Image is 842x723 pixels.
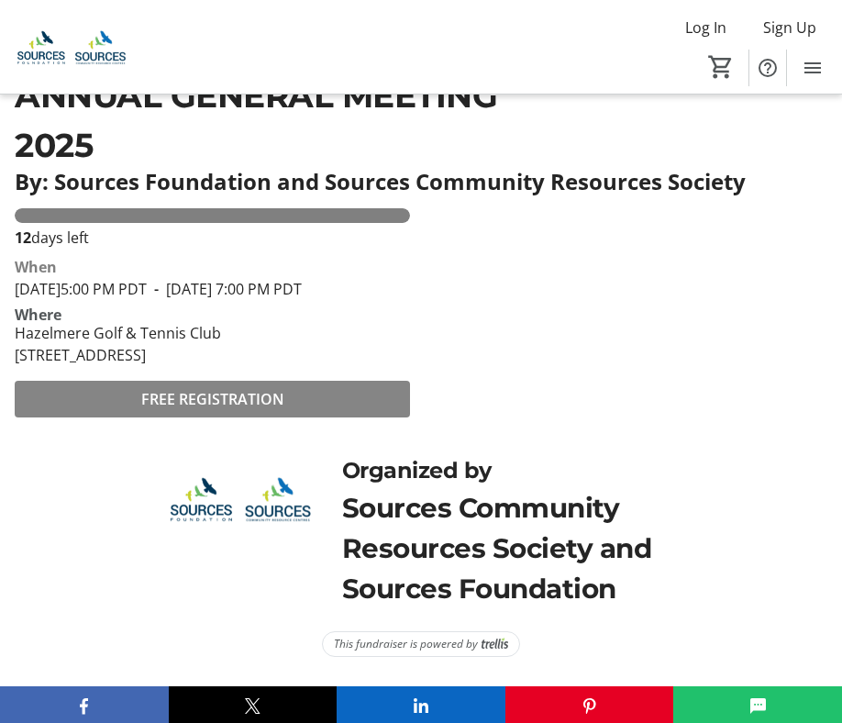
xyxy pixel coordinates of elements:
[763,17,816,39] span: Sign Up
[11,13,133,82] img: Sources Community Resources Society and Sources Foundation's Logo
[162,454,320,543] img: Sources Community Resources Society and Sources Foundation logo
[141,388,284,410] span: FREE REGISTRATION
[482,638,508,651] img: Trellis Logo
[334,636,478,652] span: This fundraiser is powered by
[15,307,61,322] div: Where
[673,686,842,723] button: SMS
[15,170,827,194] p: By: Sources Foundation and Sources Community Resources Society
[15,228,31,248] span: 12
[169,686,338,723] button: X
[15,208,410,223] div: 100% of fundraising goal reached
[15,256,57,278] div: When
[342,487,680,609] div: Sources Community Resources Society and Sources Foundation
[685,17,726,39] span: Log In
[147,279,302,299] span: [DATE] 7:00 PM PDT
[342,454,680,487] div: Organized by
[15,71,827,120] p: ANNUAL GENERAL MEETING
[337,686,505,723] button: LinkedIn
[749,50,786,86] button: Help
[748,13,831,42] button: Sign Up
[704,50,737,83] button: Cart
[794,50,831,86] button: Menu
[15,381,410,417] button: FREE REGISTRATION
[15,125,93,165] span: 2025
[15,344,221,366] div: [STREET_ADDRESS]
[15,322,221,344] div: Hazelmere Golf & Tennis Club
[15,227,410,249] p: days left
[147,279,166,299] span: -
[505,686,674,723] button: Pinterest
[15,279,147,299] span: [DATE] 5:00 PM PDT
[670,13,741,42] button: Log In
